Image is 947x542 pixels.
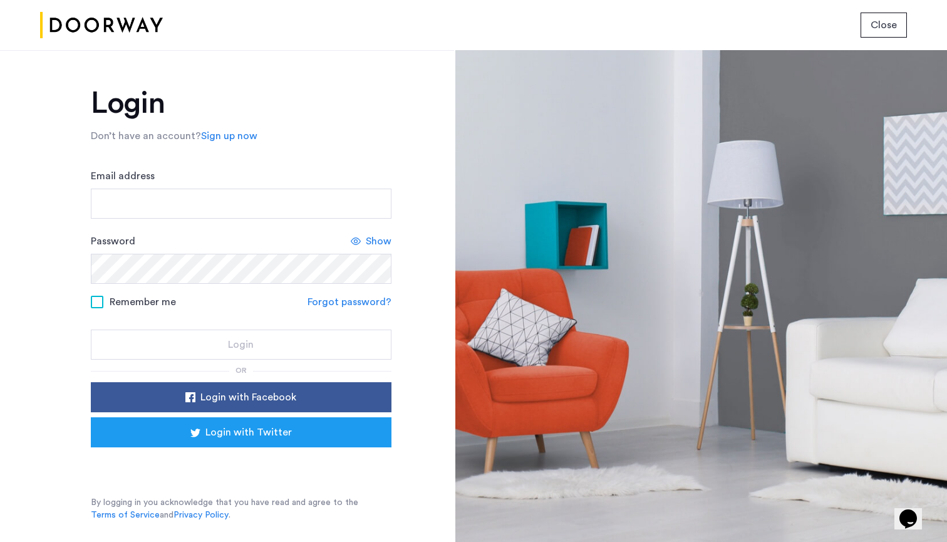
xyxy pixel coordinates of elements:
[200,390,296,405] span: Login with Facebook
[91,330,391,360] button: button
[366,234,391,249] span: Show
[40,2,163,49] img: logo
[205,425,292,440] span: Login with Twitter
[110,294,176,310] span: Remember me
[91,234,135,249] label: Password
[116,451,366,479] div: Sign in with Google. Opens in new tab
[861,13,907,38] button: button
[91,131,201,141] span: Don’t have an account?
[235,367,247,374] span: or
[91,496,391,521] p: By logging in you acknowledge that you have read and agree to the and .
[228,337,254,352] span: Login
[91,509,160,521] a: Terms of Service
[173,509,229,521] a: Privacy Policy
[91,169,155,184] label: Email address
[308,294,391,310] a: Forgot password?
[91,382,391,412] button: button
[91,417,391,447] button: button
[894,492,934,529] iframe: chat widget
[91,88,391,118] h1: Login
[201,128,257,143] a: Sign up now
[871,18,897,33] span: Close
